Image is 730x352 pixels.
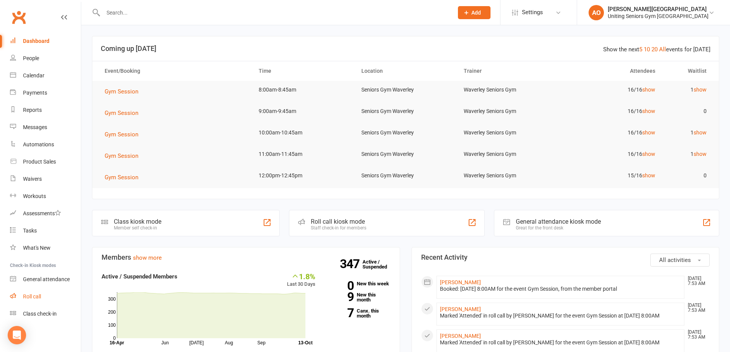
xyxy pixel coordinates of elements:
[102,273,177,280] strong: Active / Suspended Members
[354,81,457,99] td: Seniors Gym Waverley
[516,218,601,225] div: General attendance kiosk mode
[105,130,144,139] button: Gym Session
[105,108,144,118] button: Gym Session
[327,281,390,286] a: 0New this week
[10,205,81,222] a: Assessments
[105,88,138,95] span: Gym Session
[10,102,81,119] a: Reports
[457,145,559,163] td: Waverley Seniors Gym
[440,333,481,339] a: [PERSON_NAME]
[10,153,81,170] a: Product Sales
[105,173,144,182] button: Gym Session
[559,81,662,99] td: 16/16
[23,124,47,130] div: Messages
[23,293,41,300] div: Roll call
[684,303,709,313] time: [DATE] 7:53 AM
[98,61,252,81] th: Event/Booking
[23,55,39,61] div: People
[10,288,81,305] a: Roll call
[440,279,481,285] a: [PERSON_NAME]
[662,167,714,185] td: 0
[363,254,396,275] a: 347Active / Suspended
[23,38,49,44] div: Dashboard
[662,61,714,81] th: Waitlist
[327,291,354,303] strong: 9
[23,107,42,113] div: Reports
[327,308,390,318] a: 7Canx. this month
[684,276,709,286] time: [DATE] 7:53 AM
[9,8,28,27] a: Clubworx
[10,33,81,50] a: Dashboard
[101,7,448,18] input: Search...
[311,218,366,225] div: Roll call kiosk mode
[105,131,138,138] span: Gym Session
[252,61,354,81] th: Time
[642,108,655,114] a: show
[114,225,161,231] div: Member self check-in
[252,102,354,120] td: 9:00am-9:45am
[421,254,710,261] h3: Recent Activity
[642,129,655,136] a: show
[101,45,710,52] h3: Coming up [DATE]
[23,245,51,251] div: What's New
[10,188,81,205] a: Workouts
[8,326,26,344] div: Open Intercom Messenger
[603,45,710,54] div: Show the next events for [DATE]
[105,152,138,159] span: Gym Session
[10,271,81,288] a: General attendance kiosk mode
[105,110,138,116] span: Gym Session
[10,305,81,323] a: Class kiosk mode
[651,46,658,53] a: 20
[10,119,81,136] a: Messages
[23,228,37,234] div: Tasks
[440,286,681,292] div: Booked: [DATE] 8:00AM for the event Gym Session, from the member portal
[457,124,559,142] td: Waverley Seniors Gym
[471,10,481,16] span: Add
[354,145,457,163] td: Seniors Gym Waverley
[23,72,44,79] div: Calendar
[457,61,559,81] th: Trainer
[662,81,714,99] td: 1
[10,67,81,84] a: Calendar
[10,170,81,188] a: Waivers
[23,210,61,216] div: Assessments
[608,6,709,13] div: [PERSON_NAME][GEOGRAPHIC_DATA]
[10,222,81,239] a: Tasks
[662,145,714,163] td: 1
[589,5,604,20] div: AO
[114,218,161,225] div: Class kiosk mode
[516,225,601,231] div: Great for the front desk
[457,167,559,185] td: Waverley Seniors Gym
[287,272,315,288] div: Last 30 Days
[105,87,144,96] button: Gym Session
[659,257,691,264] span: All activities
[23,90,47,96] div: Payments
[287,272,315,280] div: 1.8%
[23,176,42,182] div: Waivers
[10,84,81,102] a: Payments
[102,254,390,261] h3: Members
[659,46,666,53] a: All
[23,311,57,317] div: Class check-in
[559,61,662,81] th: Attendees
[642,151,655,157] a: show
[354,124,457,142] td: Seniors Gym Waverley
[252,124,354,142] td: 10:00am-10:45am
[662,124,714,142] td: 1
[252,167,354,185] td: 12:00pm-12:45pm
[457,81,559,99] td: Waverley Seniors Gym
[694,129,707,136] a: show
[354,61,457,81] th: Location
[694,151,707,157] a: show
[440,313,681,319] div: Marked 'Attended' in roll call by [PERSON_NAME] for the event Gym Session at [DATE] 8:00AM
[327,292,390,302] a: 9New this month
[340,258,363,270] strong: 347
[608,13,709,20] div: Uniting Seniors Gym [GEOGRAPHIC_DATA]
[642,172,655,178] a: show
[105,174,138,181] span: Gym Session
[10,136,81,153] a: Automations
[10,239,81,257] a: What's New
[440,306,481,312] a: [PERSON_NAME]
[644,46,650,53] a: 10
[23,193,46,199] div: Workouts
